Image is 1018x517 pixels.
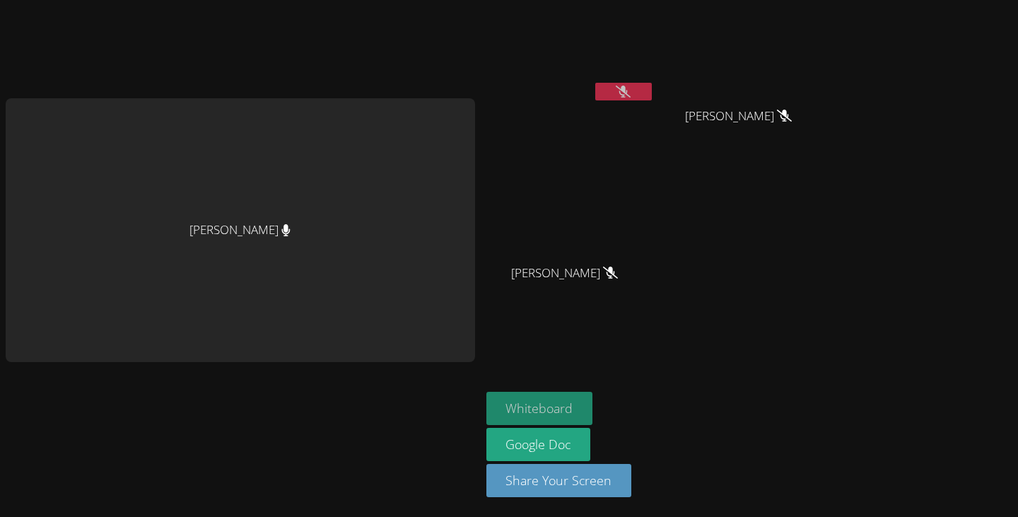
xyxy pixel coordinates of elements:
a: Google Doc [486,428,591,461]
button: Whiteboard [486,392,593,425]
span: [PERSON_NAME] [685,106,792,127]
button: Share Your Screen [486,464,632,497]
div: [PERSON_NAME] [6,98,475,362]
span: [PERSON_NAME] [511,263,618,284]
